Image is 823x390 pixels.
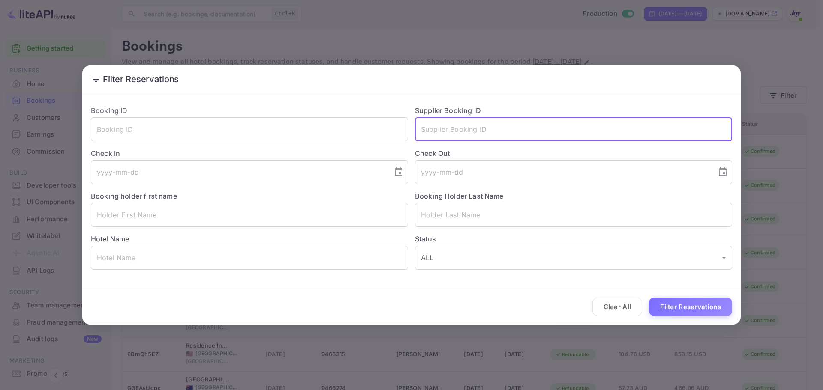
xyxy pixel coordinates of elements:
[91,235,129,243] label: Hotel Name
[714,164,731,181] button: Choose date
[390,164,407,181] button: Choose date
[91,246,408,270] input: Hotel Name
[415,160,711,184] input: yyyy-mm-dd
[91,203,408,227] input: Holder First Name
[91,117,408,141] input: Booking ID
[415,148,732,158] label: Check Out
[91,148,408,158] label: Check In
[91,106,128,115] label: Booking ID
[592,298,643,316] button: Clear All
[415,117,732,141] input: Supplier Booking ID
[415,203,732,227] input: Holder Last Name
[91,192,177,200] label: Booking holder first name
[82,65,741,93] h2: Filter Reservations
[91,160,387,184] input: yyyy-mm-dd
[415,192,504,200] label: Booking Holder Last Name
[415,246,732,270] div: ALL
[415,234,732,244] label: Status
[649,298,732,316] button: Filter Reservations
[415,106,481,115] label: Supplier Booking ID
